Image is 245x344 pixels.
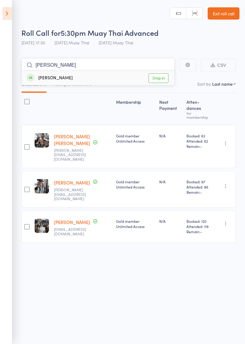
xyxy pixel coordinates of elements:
[54,188,94,201] small: Ishan@gmail.com
[187,179,211,184] span: Booked: 97
[35,179,49,193] img: image1698130582.png
[54,219,90,225] a: [PERSON_NAME]
[21,79,47,93] button: Checked in3
[187,184,211,189] span: Attended: 96
[61,28,159,38] span: 5:30pm Muay Thai Advanced
[200,189,202,195] span: -
[187,219,211,224] span: Booked: 120
[200,144,202,149] span: -
[197,81,211,87] label: Sort by
[52,79,92,93] button: Waiting to check in0
[200,229,202,234] span: -
[187,144,211,149] span: Remain:
[159,133,182,138] div: N/A
[116,219,154,229] div: Gold member Unlimited Access
[116,179,154,189] div: Gold member Unlimited Access
[21,39,45,46] span: [DATE] 17:30
[54,179,90,186] a: [PERSON_NAME]
[99,39,133,46] span: [DATE] Muay Thai
[35,133,49,148] img: image1699344684.png
[201,59,236,72] button: CSV
[187,229,211,234] span: Remain:
[149,73,168,83] a: Drop in
[114,96,157,122] div: Membership
[159,179,182,184] div: N/A
[157,96,184,122] div: Next Payment
[27,75,73,82] div: [PERSON_NAME]
[187,224,211,229] span: Attended: 119
[187,138,211,144] span: Attended: 62
[208,7,239,20] a: Exit roll call
[35,219,49,233] img: image1727343081.png
[54,133,90,146] a: [PERSON_NAME] [PERSON_NAME]
[187,133,211,138] span: Booked: 62
[54,148,94,161] small: Connor@hotmail.com
[184,96,213,122] div: Atten­dances
[55,39,89,46] span: [DATE] Muay Thai
[116,133,154,144] div: Gold member Unlimited Access
[187,189,211,195] span: Remain:
[21,58,175,72] input: Search by name
[21,28,61,38] span: Roll Call for
[212,81,233,87] div: Last name
[54,227,94,236] small: Ellatrask@gmail.com
[187,111,211,119] div: for membership
[159,219,182,224] div: N/A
